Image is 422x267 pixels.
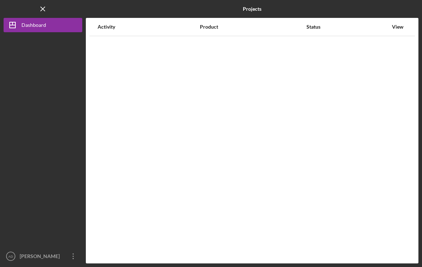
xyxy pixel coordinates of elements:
[306,24,388,30] div: Status
[243,6,261,12] b: Projects
[98,24,199,30] div: Activity
[4,249,82,263] button: AD[PERSON_NAME]
[200,24,306,30] div: Product
[389,24,407,30] div: View
[4,18,82,32] button: Dashboard
[18,249,64,265] div: [PERSON_NAME]
[21,18,46,34] div: Dashboard
[8,254,13,258] text: AD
